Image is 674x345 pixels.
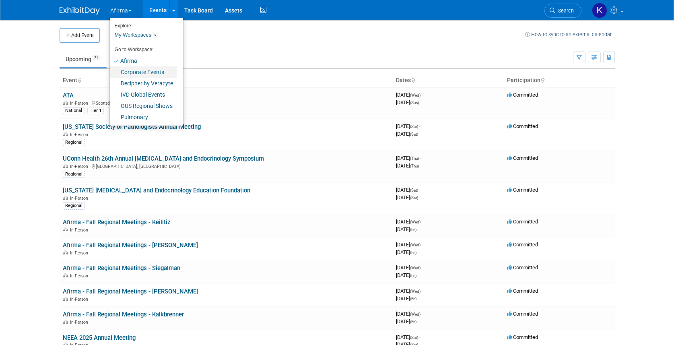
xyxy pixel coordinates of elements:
span: (Fri) [410,250,416,255]
span: (Fri) [410,297,416,301]
a: UConn Health 26th Annual [MEDICAL_DATA] and Endocrinology Symposium [63,155,264,162]
span: [DATE] [396,92,423,98]
span: (Sun) [410,101,419,105]
span: [DATE] [396,295,416,302]
span: [DATE] [396,123,420,129]
span: - [422,242,423,248]
button: Add Event [60,28,100,43]
a: Corporate Events [110,66,177,78]
span: (Sat) [410,335,418,340]
span: In-Person [70,250,91,256]
a: Sort by Participation Type [540,77,544,83]
span: [DATE] [396,99,419,105]
span: [DATE] [396,288,423,294]
th: Participation [504,74,615,87]
span: In-Person [70,297,91,302]
span: Committed [507,155,538,161]
span: (Sat) [410,132,418,136]
span: - [420,155,421,161]
span: Committed [507,187,538,193]
a: NEEA 2025 Annual Meeting [63,334,136,341]
span: - [422,92,423,98]
div: Regional [63,139,85,146]
img: Keirsten Davis [592,3,607,18]
span: In-Person [70,196,91,201]
span: (Sat) [410,196,418,200]
span: [DATE] [396,155,421,161]
span: Committed [507,219,538,225]
span: - [419,123,420,129]
span: In-Person [70,227,91,233]
span: [DATE] [396,311,423,317]
span: Committed [507,242,538,248]
a: ATA [63,92,74,99]
span: (Wed) [410,289,420,293]
span: [DATE] [396,187,420,193]
a: [US_STATE] Society of Pathologists Annual Meeting [63,123,201,130]
span: [DATE] [396,131,418,137]
span: [DATE] [396,219,423,225]
div: Regional [63,202,85,209]
a: Afirma - Fall Regional Meetings - Kalkbrenner [63,311,184,318]
span: Committed [507,92,538,98]
a: Past45 [108,52,141,67]
a: Sort by Event Name [77,77,81,83]
a: Afirma [110,55,177,66]
span: Search [555,8,574,14]
span: (Thu) [410,164,419,168]
span: [DATE] [396,226,416,232]
span: Committed [507,288,538,294]
span: In-Person [70,164,91,169]
span: - [419,187,420,193]
a: Sort by Start Date [411,77,415,83]
div: National [63,107,85,114]
img: In-Person Event [63,164,68,168]
span: [DATE] [396,334,420,340]
div: Scottsdale, [GEOGRAPHIC_DATA] [63,99,390,106]
img: In-Person Event [63,196,68,200]
a: Decipher by Veracyte [110,78,177,89]
img: In-Person Event [63,101,68,105]
span: (Wed) [410,312,420,316]
span: [DATE] [396,264,423,271]
img: In-Person Event [63,227,68,231]
span: [DATE] [396,318,416,324]
span: (Fri) [410,273,416,278]
img: ExhibitDay [60,7,100,15]
a: OUS Regional Shows [110,100,177,112]
img: In-Person Event [63,132,68,136]
span: (Wed) [410,220,420,224]
div: Tier 1 [87,107,104,114]
span: [DATE] [396,272,416,278]
span: Committed [507,311,538,317]
div: Regional [63,171,85,178]
span: (Fri) [410,227,416,232]
img: In-Person Event [63,320,68,324]
span: - [422,288,423,294]
img: In-Person Event [63,297,68,301]
span: (Sat) [410,188,418,192]
span: In-Person [70,132,91,137]
span: In-Person [70,101,91,106]
th: Dates [393,74,504,87]
span: Committed [507,334,538,340]
li: Go to Workspace: [110,44,177,55]
span: (Wed) [410,266,420,270]
span: - [422,264,423,271]
span: (Sat) [410,124,418,129]
span: In-Person [70,273,91,279]
span: (Fri) [410,320,416,324]
span: [DATE] [396,163,419,169]
img: In-Person Event [63,250,68,254]
li: Explore: [110,21,177,28]
a: Afirma - Fall Regional Meetings - Siegalman [63,264,180,272]
span: - [419,334,420,340]
a: IVD Global Events [110,89,177,100]
a: [US_STATE] [MEDICAL_DATA] and Endocrinology Education Foundation [63,187,250,194]
span: (Thu) [410,156,419,161]
span: Committed [507,264,538,271]
a: Upcoming21 [60,52,107,67]
a: Afirma - Fall Regional Meetings - [PERSON_NAME] [63,288,198,295]
th: Event [60,74,393,87]
span: [DATE] [396,194,418,200]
